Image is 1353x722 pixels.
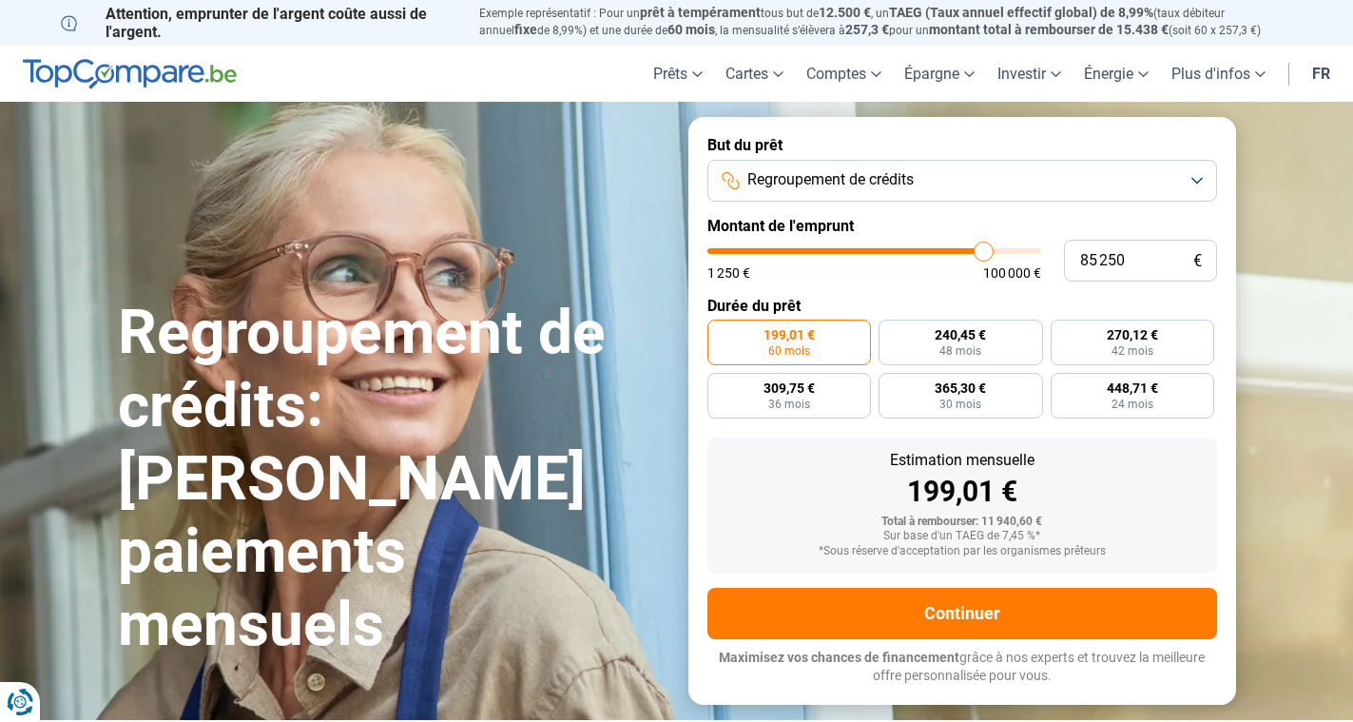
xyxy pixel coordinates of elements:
[707,217,1217,235] label: Montant de l'emprunt
[845,22,889,37] span: 257,3 €
[514,22,537,37] span: fixe
[1301,46,1342,102] a: fr
[707,136,1217,154] label: But du prêt
[893,46,986,102] a: Épargne
[707,297,1217,315] label: Durée du prêt
[795,46,893,102] a: Comptes
[768,345,810,357] span: 60 mois
[719,650,959,665] span: Maximisez vos chances de financement
[667,22,715,37] span: 60 mois
[23,59,237,89] img: TopCompare
[1107,381,1158,395] span: 448,71 €
[1160,46,1277,102] a: Plus d'infos
[747,169,914,190] span: Regroupement de crédits
[723,530,1202,543] div: Sur base d'un TAEG de 7,45 %*
[642,46,714,102] a: Prêts
[768,399,810,410] span: 36 mois
[1111,345,1153,357] span: 42 mois
[723,453,1202,468] div: Estimation mensuelle
[986,46,1073,102] a: Investir
[61,5,456,41] p: Attention, emprunter de l'argent coûte aussi de l'argent.
[763,381,815,395] span: 309,75 €
[723,516,1202,529] div: Total à rembourser: 11 940,60 €
[939,345,981,357] span: 48 mois
[935,381,986,395] span: 365,30 €
[939,399,981,410] span: 30 mois
[929,22,1169,37] span: montant total à rembourser de 15.438 €
[118,297,666,662] h1: Regroupement de crédits: [PERSON_NAME] paiements mensuels
[723,478,1202,506] div: 199,01 €
[1193,253,1202,269] span: €
[640,5,761,20] span: prêt à tempérament
[1073,46,1160,102] a: Énergie
[983,266,1041,280] span: 100 000 €
[479,5,1293,39] p: Exemple représentatif : Pour un tous but de , un (taux débiteur annuel de 8,99%) et une durée de ...
[819,5,871,20] span: 12.500 €
[707,160,1217,202] button: Regroupement de crédits
[1107,328,1158,341] span: 270,12 €
[707,266,750,280] span: 1 250 €
[714,46,795,102] a: Cartes
[889,5,1153,20] span: TAEG (Taux annuel effectif global) de 8,99%
[935,328,986,341] span: 240,45 €
[707,588,1217,639] button: Continuer
[1111,399,1153,410] span: 24 mois
[723,545,1202,558] div: *Sous réserve d'acceptation par les organismes prêteurs
[763,328,815,341] span: 199,01 €
[707,649,1217,686] p: grâce à nos experts et trouvez la meilleure offre personnalisée pour vous.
